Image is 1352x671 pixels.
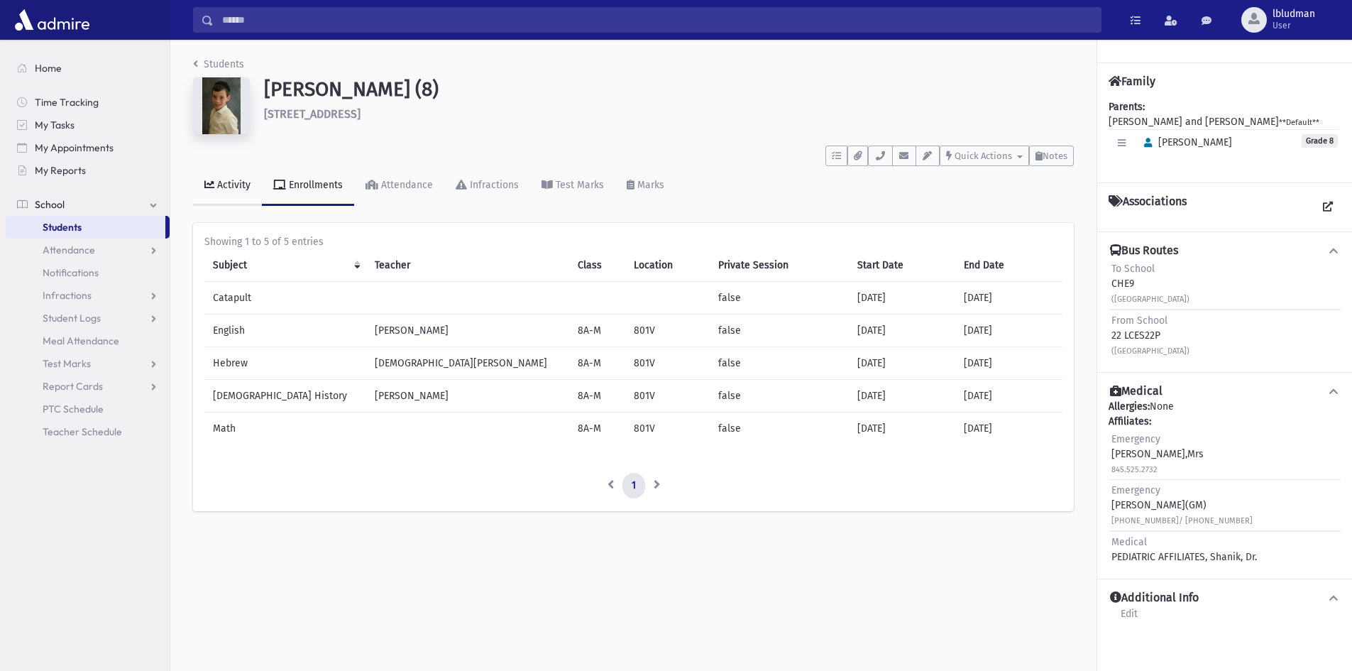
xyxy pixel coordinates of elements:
button: Additional Info [1109,591,1341,606]
td: false [710,347,849,380]
span: Home [35,62,62,75]
td: 8A-M [569,380,625,413]
a: Infractions [6,284,170,307]
span: Infractions [43,289,92,302]
input: Search [214,7,1101,33]
div: Showing 1 to 5 of 5 entries [204,234,1062,249]
button: Quick Actions [940,146,1029,166]
span: School [35,198,65,211]
small: [PHONE_NUMBER]/ [PHONE_NUMBER] [1111,516,1253,525]
small: 845.525.2732 [1111,465,1158,474]
span: Teacher Schedule [43,425,122,438]
div: Activity [214,179,251,191]
b: Allergies: [1109,400,1150,413]
a: My Appointments [6,136,170,159]
span: Time Tracking [35,96,99,109]
td: false [710,315,849,347]
span: From School [1111,315,1167,327]
a: Attendance [354,166,444,206]
div: PEDIATRIC AFFILIATES, Shanik, Dr. [1111,535,1257,564]
th: End Date [955,249,1062,282]
td: Catapult [204,282,366,315]
h4: Associations [1109,195,1187,220]
th: Start Date [849,249,955,282]
a: Time Tracking [6,91,170,114]
h4: Medical [1110,384,1163,399]
img: AdmirePro [11,6,93,34]
div: [PERSON_NAME] and [PERSON_NAME] [1109,99,1341,171]
a: Test Marks [530,166,615,206]
a: My Tasks [6,114,170,136]
td: [DEMOGRAPHIC_DATA] History [204,380,366,413]
td: [DATE] [849,315,955,347]
span: Test Marks [43,357,91,370]
a: Students [193,58,244,70]
a: Infractions [444,166,530,206]
td: [DATE] [849,413,955,445]
span: Emergency [1111,484,1160,496]
span: Notifications [43,266,99,279]
div: 22 LCES22P [1111,313,1189,358]
a: Notifications [6,261,170,284]
td: false [710,380,849,413]
td: [PERSON_NAME] [366,380,569,413]
h4: Family [1109,75,1155,88]
a: Student Logs [6,307,170,329]
a: Edit [1120,606,1138,631]
a: Meal Attendance [6,329,170,352]
button: Bus Routes [1109,244,1341,258]
small: ([GEOGRAPHIC_DATA]) [1111,295,1189,304]
td: [DATE] [955,347,1062,380]
span: Meal Attendance [43,334,119,347]
a: PTC Schedule [6,398,170,420]
a: Marks [615,166,676,206]
th: Class [569,249,625,282]
span: Emergency [1111,433,1160,445]
a: Test Marks [6,352,170,375]
span: My Reports [35,164,86,177]
h6: [STREET_ADDRESS] [264,107,1074,121]
b: Affiliates: [1109,415,1151,427]
a: School [6,193,170,216]
div: CHE9 [1111,261,1189,306]
td: false [710,282,849,315]
td: Math [204,413,366,445]
td: false [710,413,849,445]
td: [DATE] [955,282,1062,315]
td: [DATE] [955,413,1062,445]
span: lbludman [1273,9,1315,20]
td: 801V [625,347,710,380]
span: Notes [1043,151,1067,161]
span: To School [1111,263,1155,275]
span: Grade 8 [1302,134,1338,148]
a: My Reports [6,159,170,182]
td: 8A-M [569,413,625,445]
span: [PERSON_NAME] [1138,136,1232,148]
a: Attendance [6,239,170,261]
span: Medical [1111,536,1147,548]
span: Attendance [43,244,95,256]
a: Activity [193,166,262,206]
div: Attendance [378,179,433,191]
a: Home [6,57,170,80]
td: [DEMOGRAPHIC_DATA][PERSON_NAME] [366,347,569,380]
td: [DATE] [849,347,955,380]
td: Hebrew [204,347,366,380]
a: Teacher Schedule [6,420,170,443]
h4: Bus Routes [1110,244,1178,258]
a: Report Cards [6,375,170,398]
div: Test Marks [553,179,604,191]
span: PTC Schedule [43,403,104,415]
small: ([GEOGRAPHIC_DATA]) [1111,347,1189,356]
span: Quick Actions [955,151,1012,161]
td: [DATE] [955,315,1062,347]
div: [PERSON_NAME],Mrs [1111,432,1204,476]
span: My Appointments [35,141,114,154]
b: Parents: [1109,101,1145,113]
th: Teacher [366,249,569,282]
h1: [PERSON_NAME] (8) [264,77,1074,102]
div: Enrollments [286,179,343,191]
button: Notes [1029,146,1074,166]
th: Location [625,249,710,282]
div: Infractions [467,179,519,191]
